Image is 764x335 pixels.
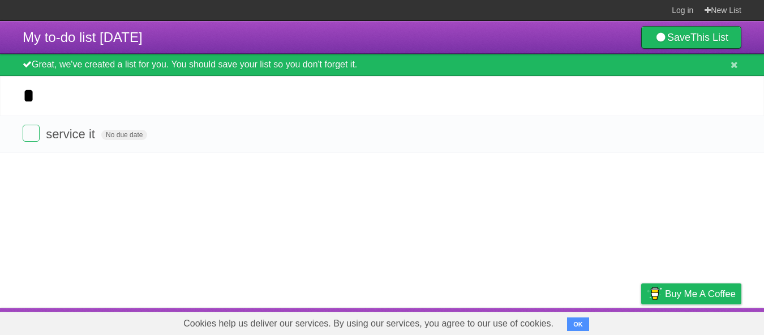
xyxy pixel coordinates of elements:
span: Buy me a coffee [665,284,736,304]
button: OK [567,317,589,331]
a: Privacy [626,311,656,332]
span: No due date [101,130,147,140]
a: SaveThis List [641,26,741,49]
span: service it [46,127,98,141]
span: Cookies help us deliver our services. By using our services, you agree to our use of cookies. [172,312,565,335]
b: This List [690,32,728,43]
a: Developers [528,311,574,332]
label: Done [23,125,40,142]
a: Suggest a feature [670,311,741,332]
a: Buy me a coffee [641,283,741,304]
span: My to-do list [DATE] [23,29,143,45]
a: Terms [588,311,613,332]
img: Buy me a coffee [647,284,662,303]
a: About [491,311,514,332]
